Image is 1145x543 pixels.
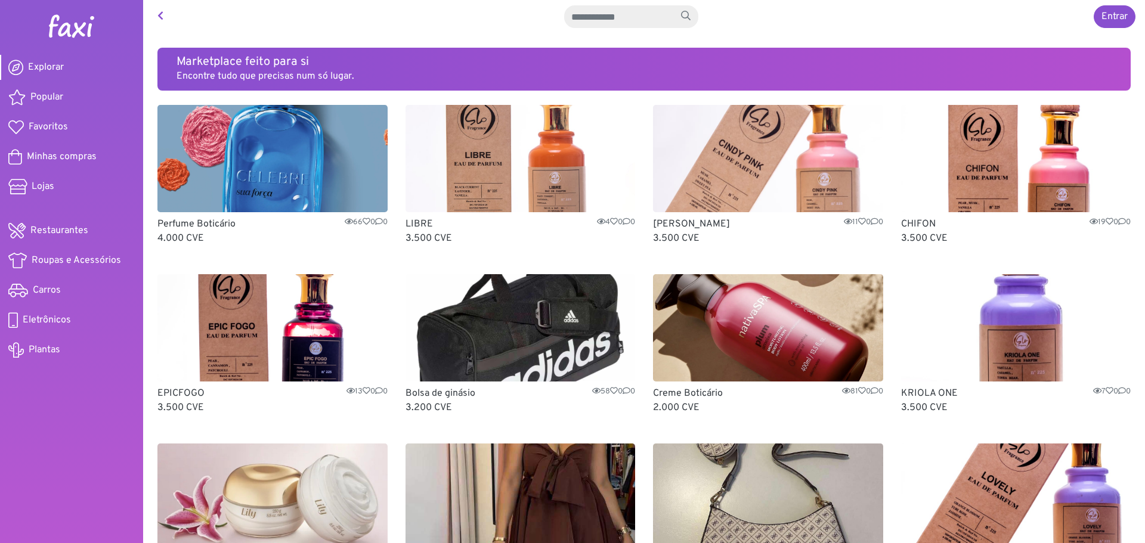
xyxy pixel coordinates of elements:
p: 3.500 CVE [157,401,388,415]
p: Encontre tudo que precisas num só lugar. [177,69,1112,83]
img: Bolsa de ginásio [406,274,636,381]
p: LIBRE [406,217,636,231]
span: 7 0 0 [1093,386,1131,398]
p: EPICFOGO [157,386,388,401]
a: Creme Boticário Creme Boticário8100 2.000 CVE [653,274,883,415]
p: 4.000 CVE [157,231,388,246]
h5: Marketplace feito para si [177,55,1112,69]
p: Perfume Boticário [157,217,388,231]
span: 19 0 0 [1090,217,1131,228]
span: Popular [30,90,63,104]
span: Carros [33,283,61,297]
img: EPICFOGO [157,274,388,381]
a: Entrar [1094,5,1135,28]
img: LIBRE [406,105,636,212]
a: Perfume Boticário Perfume Boticário6600 4.000 CVE [157,105,388,246]
span: 66 0 0 [345,217,388,228]
span: 4 0 0 [597,217,635,228]
p: 2.000 CVE [653,401,883,415]
a: Bolsa de ginásio Bolsa de ginásio5800 3.200 CVE [406,274,636,415]
p: 3.500 CVE [901,231,1131,246]
img: CINDY PINK [653,105,883,212]
img: CHIFON [901,105,1131,212]
span: Minhas compras [27,150,97,164]
p: KRIOLA ONE [901,386,1131,401]
span: Favoritos [29,120,68,134]
p: 3.200 CVE [406,401,636,415]
a: KRIOLA ONE KRIOLA ONE700 3.500 CVE [901,274,1131,415]
p: CHIFON [901,217,1131,231]
span: Plantas [29,343,60,357]
p: Creme Boticário [653,386,883,401]
span: Roupas e Acessórios [32,253,121,268]
a: CINDY PINK [PERSON_NAME]1100 3.500 CVE [653,105,883,246]
p: Bolsa de ginásio [406,386,636,401]
p: 3.500 CVE [406,231,636,246]
a: EPICFOGO EPICFOGO1300 3.500 CVE [157,274,388,415]
span: 58 0 0 [592,386,635,398]
a: CHIFON CHIFON1900 3.500 CVE [901,105,1131,246]
span: 81 0 0 [842,386,883,398]
span: 11 0 0 [844,217,883,228]
p: [PERSON_NAME] [653,217,883,231]
a: LIBRE LIBRE400 3.500 CVE [406,105,636,246]
img: Creme Boticário [653,274,883,381]
span: Lojas [32,179,54,194]
p: 3.500 CVE [901,401,1131,415]
span: Explorar [28,60,64,75]
span: 13 0 0 [346,386,388,398]
span: Restaurantes [30,224,88,238]
span: Eletrônicos [23,313,71,327]
img: Perfume Boticário [157,105,388,212]
img: KRIOLA ONE [901,274,1131,381]
p: 3.500 CVE [653,231,883,246]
